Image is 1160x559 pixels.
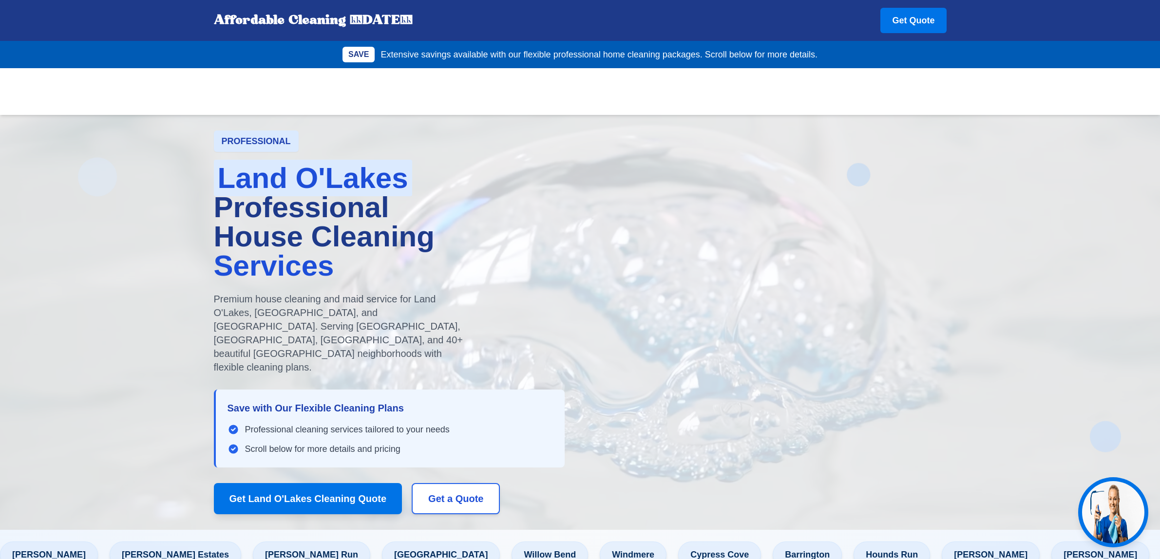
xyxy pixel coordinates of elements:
[1078,477,1148,547] button: Get help from Jen
[380,48,817,61] p: Extensive savings available with our flexible professional home cleaning packages. Scroll below f...
[1082,481,1144,543] img: Jen
[880,8,946,33] a: Get Quote
[214,130,299,152] div: PROFESSIONAL
[342,47,375,62] div: SAVE
[214,164,565,280] h1: Professional House Cleaning
[214,483,402,514] button: Get Land O'Lakes Cleaning Quote
[228,401,553,415] h3: Save with Our Flexible Cleaning Plans
[214,13,413,28] div: Affordable Cleaning [DATE]
[245,423,450,436] span: Professional cleaning services tailored to your needs
[214,292,463,374] p: Premium house cleaning and maid service for Land O'Lakes, [GEOGRAPHIC_DATA], and [GEOGRAPHIC_DATA...
[214,160,412,196] span: Land O'Lakes
[214,249,334,282] span: Services
[412,483,500,514] button: Get a Quote
[245,442,400,456] span: Scroll below for more details and pricing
